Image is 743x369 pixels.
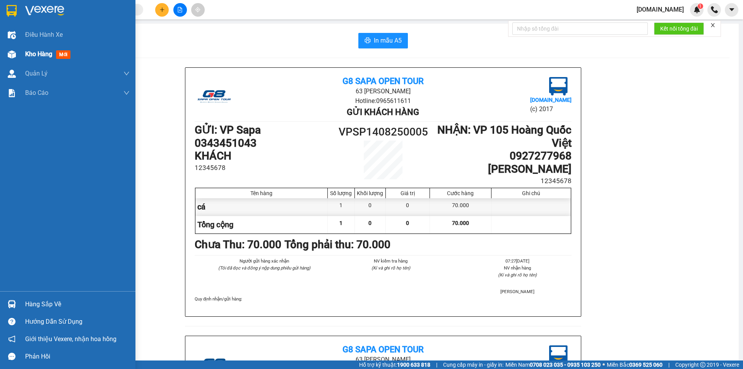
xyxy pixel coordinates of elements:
span: Điều hành xe [25,30,63,39]
span: file-add [177,7,183,12]
span: Miền Bắc [607,360,663,369]
h1: VPSP1408250005 [336,124,430,141]
span: plus [159,7,165,12]
span: mới [56,50,70,59]
span: aim [195,7,200,12]
div: Khối lượng [357,190,383,196]
li: 63 [PERSON_NAME] [257,86,508,96]
li: Hotline: 0965611611 [43,29,176,38]
button: printerIn mẫu A5 [358,33,408,48]
b: Chưa Thu : 70.000 [195,238,281,251]
div: Quy định nhận/gửi hàng : [195,295,572,302]
img: icon-new-feature [693,6,700,13]
li: NV kiểm tra hàng [337,257,445,264]
li: 63 [PERSON_NAME] [43,19,176,29]
span: message [8,353,15,360]
img: logo.jpg [549,77,568,96]
button: aim [191,3,205,17]
b: G8 SAPA OPEN TOUR [342,76,424,86]
div: Hướng dẫn sử dụng [25,316,130,328]
span: ⚪️ [603,363,605,366]
i: (Kí và ghi rõ họ tên) [371,265,410,271]
li: 12345678 [195,163,336,173]
img: warehouse-icon [8,70,16,78]
span: Báo cáo [25,88,48,98]
button: file-add [173,3,187,17]
span: Quản Lý [25,69,48,78]
span: Miền Nam [505,360,601,369]
span: question-circle [8,318,15,325]
b: Gửi khách hàng [73,40,145,50]
b: Gửi khách hàng [347,107,419,117]
sup: 1 [698,3,703,9]
span: Giới thiệu Vexere, nhận hoa hồng [25,334,116,344]
span: copyright [700,362,705,367]
img: logo-vxr [7,5,17,17]
span: Cung cấp máy in - giấy in: [443,360,503,369]
span: close [710,22,716,28]
b: NHẬN : VP 105 Hoàng Quốc Việt [437,124,572,149]
span: 1 [699,3,702,9]
li: 12345678 [430,176,572,186]
b: Tổng phải thu: 70.000 [284,238,390,251]
span: 1 [339,220,342,226]
span: caret-down [728,6,735,13]
li: NV nhận hàng [464,264,572,271]
div: 0 [355,198,386,216]
img: logo.jpg [195,77,233,116]
div: Giá trị [388,190,428,196]
span: | [436,360,437,369]
span: printer [365,37,371,45]
i: (Tôi đã đọc và đồng ý nộp dung phiếu gửi hàng) [218,265,310,271]
span: In mẫu A5 [374,36,402,45]
li: 63 [PERSON_NAME] [257,355,508,364]
h1: 0343451043 [195,137,336,150]
li: (c) 2017 [530,104,572,114]
b: GỬI : VP Sapa [10,56,76,69]
h1: KHÁCH [195,149,336,163]
button: Kết nối tổng đài [654,22,704,35]
div: cá [195,198,328,216]
img: logo.jpg [10,10,48,48]
div: Ghi chú [493,190,569,196]
strong: 0369 525 060 [629,362,663,368]
div: 1 [328,198,355,216]
i: (Kí và ghi rõ họ tên) [498,272,537,278]
div: 0 [386,198,430,216]
span: [DOMAIN_NAME] [630,5,690,14]
img: warehouse-icon [8,50,16,58]
div: Hàng sắp về [25,299,130,310]
b: G8 SAPA OPEN TOUR [342,345,424,354]
span: 0 [368,220,371,226]
span: notification [8,335,15,343]
li: Người gửi hàng xác nhận [210,257,318,264]
img: phone-icon [711,6,718,13]
div: Tên hàng [197,190,325,196]
div: Phản hồi [25,351,130,362]
img: warehouse-icon [8,31,16,39]
span: 70.000 [452,220,469,226]
div: Cước hàng [432,190,489,196]
span: Kho hàng [25,50,52,58]
span: Tổng cộng [197,220,233,229]
strong: 0708 023 035 - 0935 103 250 [530,362,601,368]
span: down [123,90,130,96]
h1: 0927277968 [430,149,572,163]
span: 0 [406,220,409,226]
img: logo.jpg [549,345,568,364]
li: Hotline: 0965611611 [257,96,508,106]
span: | [668,360,669,369]
div: 70.000 [430,198,491,216]
li: 07:27[DATE] [464,257,572,264]
span: down [123,70,130,77]
img: solution-icon [8,89,16,97]
b: GỬI : VP Sapa [195,124,261,136]
b: [DOMAIN_NAME] [530,97,572,103]
img: warehouse-icon [8,300,16,308]
h1: VPSP1408250005 [84,56,134,73]
h1: [PERSON_NAME] [430,163,572,176]
span: Hỗ trợ kỹ thuật: [359,360,430,369]
b: G8 SAPA OPEN TOUR [68,9,150,19]
div: Số lượng [330,190,353,196]
li: [PERSON_NAME] [464,288,572,295]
